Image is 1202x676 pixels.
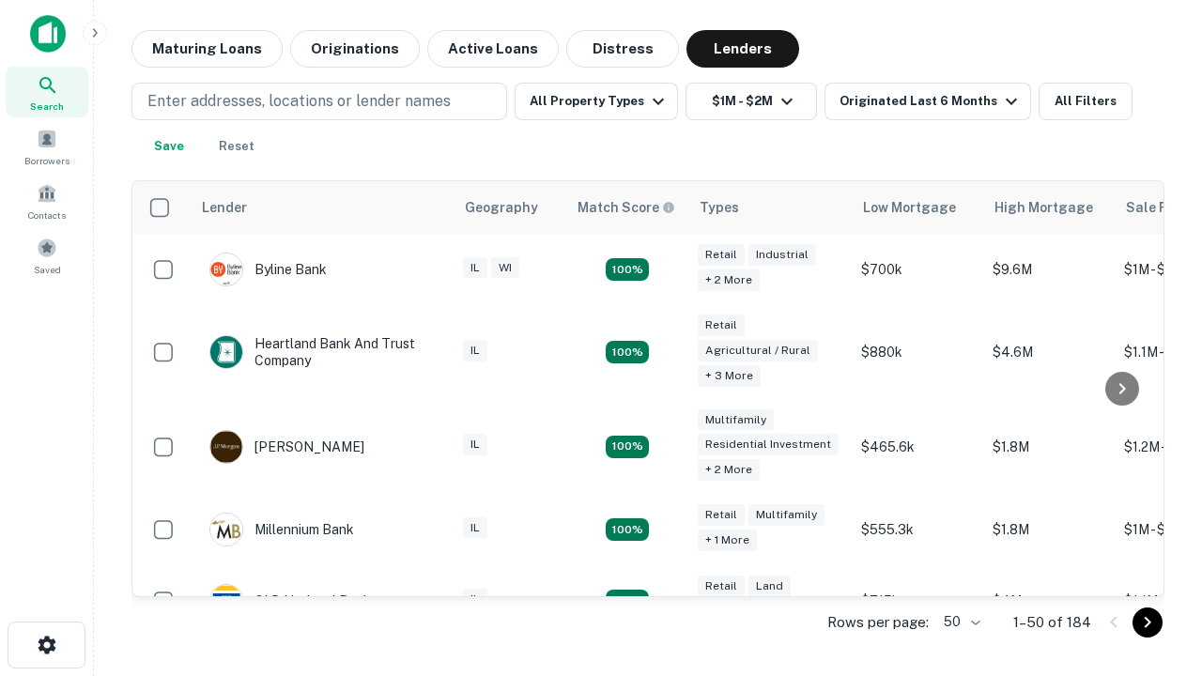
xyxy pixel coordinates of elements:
div: IL [463,434,487,455]
th: Lender [191,181,454,234]
th: Geography [454,181,566,234]
div: Retail [698,244,745,266]
td: $4M [983,565,1115,637]
div: Matching Properties: 17, hasApolloMatch: undefined [606,341,649,363]
td: $1.8M [983,400,1115,495]
td: $555.3k [852,494,983,565]
div: WI [491,257,519,279]
button: $1M - $2M [686,83,817,120]
div: Originated Last 6 Months [840,90,1023,113]
div: [PERSON_NAME] [209,430,364,464]
div: IL [463,257,487,279]
div: Matching Properties: 18, hasApolloMatch: undefined [606,590,649,612]
div: Low Mortgage [863,196,956,219]
div: 50 [936,608,983,636]
button: Go to next page [1133,607,1163,638]
div: Land [748,576,791,597]
button: Lenders [686,30,799,68]
button: Enter addresses, locations or lender names [131,83,507,120]
div: Byline Bank [209,253,327,286]
div: IL [463,517,487,539]
span: Search [30,99,64,114]
div: Multifamily [698,409,774,431]
button: All Property Types [515,83,678,120]
div: + 1 more [698,530,757,551]
td: $1.8M [983,494,1115,565]
div: Types [700,196,739,219]
p: Enter addresses, locations or lender names [147,90,451,113]
div: Industrial [748,244,816,266]
button: Save your search to get updates of matches that match your search criteria. [139,128,199,165]
a: Contacts [6,176,88,226]
div: Agricultural / Rural [698,340,818,361]
img: picture [210,253,242,285]
button: Reset [207,128,267,165]
a: Borrowers [6,121,88,172]
th: Capitalize uses an advanced AI algorithm to match your search with the best lender. The match sco... [566,181,688,234]
button: Maturing Loans [131,30,283,68]
div: IL [463,589,487,610]
td: $700k [852,234,983,305]
div: + 2 more [698,269,760,291]
img: picture [210,585,242,617]
div: Heartland Bank And Trust Company [209,335,435,369]
div: Millennium Bank [209,513,354,546]
a: Saved [6,230,88,281]
button: Originations [290,30,420,68]
td: $9.6M [983,234,1115,305]
td: $4.6M [983,305,1115,400]
div: OLD National Bank [209,584,371,618]
th: Low Mortgage [852,181,983,234]
div: Residential Investment [698,434,839,455]
button: Active Loans [427,30,559,68]
div: Matching Properties: 16, hasApolloMatch: undefined [606,518,649,541]
button: All Filters [1039,83,1133,120]
a: Search [6,67,88,117]
img: picture [210,514,242,545]
div: Geography [465,196,538,219]
div: Lender [202,196,247,219]
div: Matching Properties: 27, hasApolloMatch: undefined [606,436,649,458]
span: Saved [34,262,61,277]
div: Multifamily [748,504,824,526]
div: + 2 more [698,459,760,481]
h6: Match Score [578,197,671,218]
div: IL [463,340,487,361]
p: Rows per page: [827,611,929,634]
div: Capitalize uses an advanced AI algorithm to match your search with the best lender. The match sco... [578,197,675,218]
th: Types [688,181,852,234]
img: capitalize-icon.png [30,15,66,53]
div: Retail [698,504,745,526]
span: Contacts [28,207,66,223]
td: $465.6k [852,400,983,495]
img: picture [210,431,242,463]
td: $715k [852,565,983,637]
iframe: Chat Widget [1108,466,1202,556]
td: $880k [852,305,983,400]
div: Matching Properties: 21, hasApolloMatch: undefined [606,258,649,281]
button: Distress [566,30,679,68]
p: 1–50 of 184 [1013,611,1091,634]
th: High Mortgage [983,181,1115,234]
img: picture [210,336,242,368]
div: Retail [698,576,745,597]
div: High Mortgage [994,196,1093,219]
button: Originated Last 6 Months [824,83,1031,120]
div: Retail [698,315,745,336]
span: Borrowers [24,153,69,168]
div: + 3 more [698,365,761,387]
